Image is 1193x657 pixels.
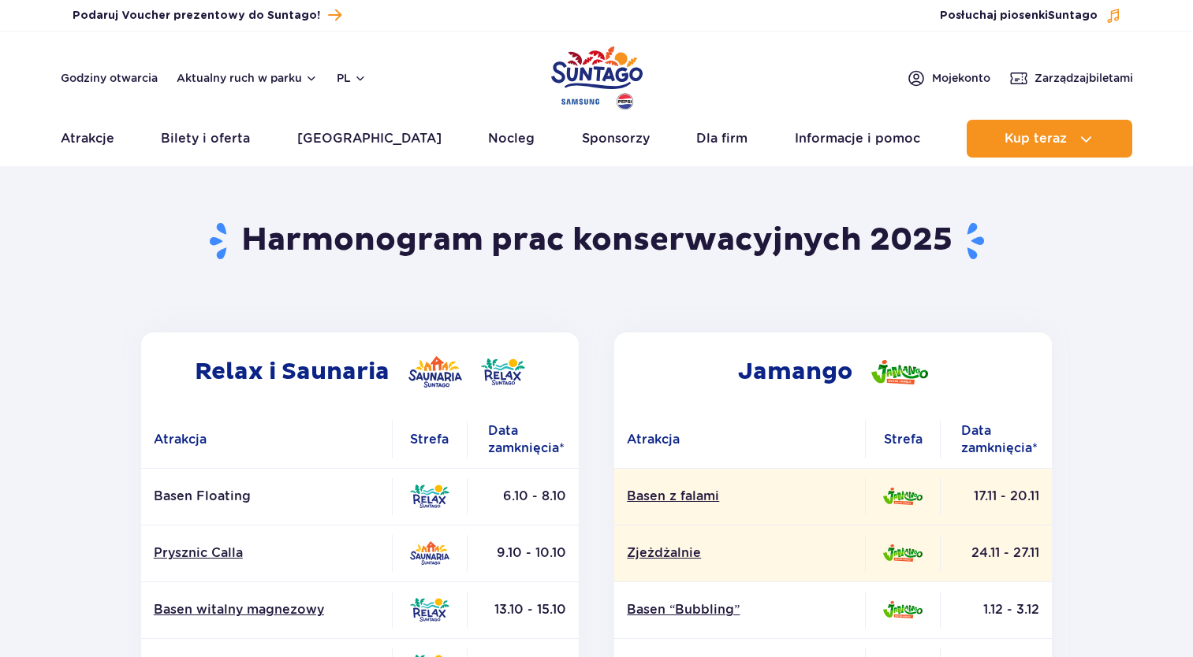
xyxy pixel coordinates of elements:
a: Sponsorzy [582,120,650,158]
button: Posłuchaj piosenkiSuntago [940,8,1121,24]
button: Aktualny ruch w parku [177,72,318,84]
a: Informacje i pomoc [795,120,920,158]
img: Jamango [883,544,923,562]
a: Basen “Bubbling” [627,601,852,618]
a: Dla firm [696,120,747,158]
th: Data zamknięcia* [468,411,579,468]
span: Posłuchaj piosenki [940,8,1098,24]
a: Godziny otwarcia [61,70,158,86]
span: Podaruj Voucher prezentowy do Suntago! [73,8,320,24]
button: pl [337,70,367,86]
a: Basen z falami [627,488,852,505]
a: Zjeżdżalnie [627,544,852,562]
td: 24.11 - 27.11 [941,525,1052,581]
a: Prysznic Calla [154,544,379,562]
span: Suntago [1048,10,1098,21]
td: 1.12 - 3.12 [941,581,1052,638]
a: Nocleg [488,120,535,158]
td: 9.10 - 10.10 [468,525,579,581]
th: Strefa [865,411,941,468]
a: [GEOGRAPHIC_DATA] [297,120,442,158]
h2: Jamango [614,332,1052,411]
img: Relax [410,484,449,508]
span: Moje konto [932,70,990,86]
img: Jamango [883,601,923,618]
p: Basen Floating [154,488,379,505]
h2: Relax i Saunaria [141,332,579,411]
img: Saunaria [410,541,449,564]
a: Zarządzajbiletami [1009,69,1133,87]
td: 6.10 - 8.10 [468,468,579,525]
a: Podaruj Voucher prezentowy do Suntago! [73,5,341,26]
img: Jamango [871,360,928,384]
td: 17.11 - 20.11 [941,468,1052,525]
a: Atrakcje [61,120,114,158]
a: Mojekonto [907,69,990,87]
img: Jamango [883,488,923,505]
img: Relax [410,598,449,622]
span: Kup teraz [1005,132,1067,146]
span: Zarządzaj biletami [1035,70,1133,86]
th: Atrakcja [141,411,392,468]
img: Saunaria [408,356,462,388]
a: Basen witalny magnezowy [154,601,379,618]
th: Data zamknięcia* [941,411,1052,468]
h1: Harmonogram prac konserwacyjnych 2025 [135,221,1058,262]
a: Park of Poland [551,39,643,112]
th: Atrakcja [614,411,865,468]
button: Kup teraz [967,120,1132,158]
a: Bilety i oferta [161,120,250,158]
th: Strefa [392,411,468,468]
img: Relax [481,358,525,385]
td: 13.10 - 15.10 [468,581,579,638]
